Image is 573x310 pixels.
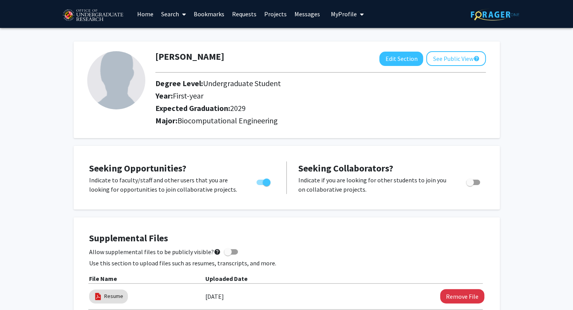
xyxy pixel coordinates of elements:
[155,91,442,100] h2: Year:
[155,104,442,113] h2: Expected Graduation:
[89,175,242,194] p: Indicate to faculty/staff and other users that you are looking for opportunities to join collabor...
[133,0,157,28] a: Home
[253,175,275,187] div: Toggle
[298,162,393,174] span: Seeking Collaborators?
[155,51,224,62] h1: [PERSON_NAME]
[173,91,203,100] span: First-year
[89,233,484,244] h4: Supplemental Files
[471,9,519,21] img: ForagerOne Logo
[228,0,260,28] a: Requests
[426,51,486,66] button: See Public View
[60,6,126,25] img: University of Maryland Logo
[379,52,423,66] button: Edit Section
[89,258,484,268] p: Use this section to upload files such as resumes, transcripts, and more.
[89,247,221,256] span: Allow supplemental files to be publicly visible?
[190,0,228,28] a: Bookmarks
[203,78,281,88] span: Undergraduate Student
[463,175,484,187] div: Toggle
[440,289,484,303] button: Remove Resume File
[298,175,451,194] p: Indicate if you are looking for other students to join you on collaborative projects.
[230,103,246,113] span: 2029
[260,0,291,28] a: Projects
[6,275,33,304] iframe: Chat
[205,275,248,282] b: Uploaded Date
[94,292,102,301] img: pdf_icon.png
[155,116,486,125] h2: Major:
[89,275,117,282] b: File Name
[214,247,221,256] mat-icon: help
[89,162,186,174] span: Seeking Opportunities?
[157,0,190,28] a: Search
[291,0,324,28] a: Messages
[155,79,442,88] h2: Degree Level:
[104,292,123,300] a: Resume
[87,51,145,109] img: Profile Picture
[205,290,224,303] label: [DATE]
[331,10,357,18] span: My Profile
[177,116,278,125] span: Biocomputational Engineering
[473,54,479,63] mat-icon: help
